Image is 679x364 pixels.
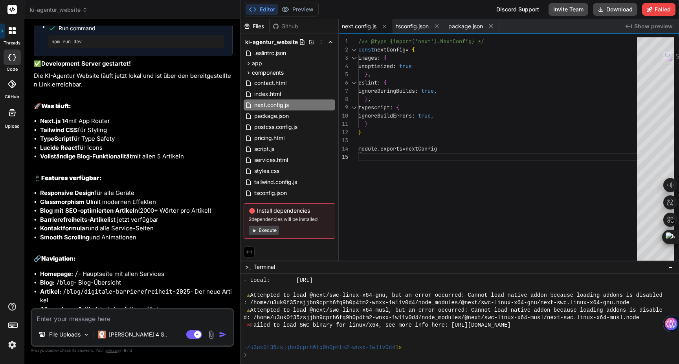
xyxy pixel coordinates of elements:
span: tsconfig.json [396,22,429,30]
pre: npm run dev [51,39,221,45]
span: package.json [253,111,290,121]
span: postcss.config.js [253,122,298,132]
li: und alle Service-Seiten [40,224,233,233]
li: - Hauptseite mit allen Services [40,270,233,279]
span: script.js [253,144,275,154]
span: true [421,87,434,94]
span: unoptimized [358,63,393,70]
span: ignoreDuringBuilds [358,87,415,94]
span: /** @type {import('next').NextConfig} */ [358,38,484,45]
li: für alle Geräte [40,189,233,198]
code: / [75,270,78,278]
span: ⚠ [247,307,250,314]
div: 8 [339,95,348,103]
div: 3 [339,54,348,62]
strong: Next.js 14 [40,117,68,125]
div: 4 [339,62,348,70]
li: mit App Router [40,117,233,126]
span: { [412,46,415,53]
span: = [402,145,406,152]
div: Click to collapse the range. [349,46,359,54]
span: : [377,54,380,61]
span: next.config.js [342,22,376,30]
span: const [358,46,374,53]
div: 6 [339,79,348,87]
span: , [368,71,371,78]
img: Claude 4 Sonnet [98,331,106,338]
div: 15 [339,153,348,161]
span: , [434,87,437,94]
strong: Blog: [40,279,55,286]
img: icon [219,331,227,338]
strong: Homepage: [40,270,73,278]
strong: Barrierefreiheits-Artikel [40,216,109,223]
div: 12 [339,128,348,136]
div: Discord Support [492,3,544,16]
div: Click to collapse the range. [349,79,359,87]
button: Editor [246,4,278,15]
button: Download [593,3,637,16]
strong: Glassmorphism UI [40,198,92,206]
span: Failed to load SWC binary for linux/x64, see more info here: [URL][DOMAIN_NAME] [250,322,511,329]
li: mit allen 5 Artikeln [40,152,233,161]
span: { [396,104,399,111]
span: } [358,129,362,136]
p: ✅ [34,59,233,68]
span: nextConfig [374,46,406,53]
span: next.config.js [253,100,290,110]
span: : [393,63,396,70]
span: : [415,87,418,94]
div: Files [240,22,269,30]
span: .eslintrc.json [253,48,287,58]
label: code [7,66,18,73]
li: für Icons [40,143,233,153]
strong: Tailwind CSS [40,126,78,134]
span: : /home/u3uk0f35zsjjbn9cprh6fq9h0p4tm2-wnxx-1w11v0d4/node_modules/@next/swc-linux-x64-gnu/next-sw... [244,299,629,307]
span: app [252,59,262,67]
span: nextConfig [406,145,437,152]
span: : [377,79,380,86]
span: components [252,69,284,77]
li: (2000+ Wörter pro Artikel) [40,206,233,215]
span: : [412,112,415,119]
button: − [667,261,674,273]
p: [PERSON_NAME] 4 S.. [109,331,167,338]
div: Click to collapse the range. [349,103,359,112]
span: , [368,96,371,103]
span: : [390,104,393,111]
li: für Styling [40,126,233,135]
span: index.html [253,89,282,99]
li: mit modernen Effekten [40,198,233,207]
span: = [406,46,409,53]
strong: Blog mit SEO-optimierten Artikeln [40,207,138,214]
p: Always double-check its answers. Your in Bind [31,347,234,354]
div: 1 [339,37,348,46]
span: 1s [395,344,402,351]
span: >_ [245,263,251,271]
label: Upload [5,123,20,130]
span: } [365,96,368,103]
span: } [365,71,368,78]
div: 2 [339,46,348,54]
span: ⨯ [247,322,250,329]
strong: TypeScript [40,135,72,142]
img: settings [6,338,19,351]
strong: Features verfügbar: [41,174,102,182]
span: true [399,63,412,70]
li: für Type Safety [40,134,233,143]
div: 14 [339,145,348,153]
strong: Smooth Scrolling [40,233,89,241]
span: contact.html [253,78,287,88]
span: Terminal [253,263,275,271]
h2: 📱 [34,174,233,183]
span: Attempted to load @next/swc-linux-x64-musl, but an error occurred: Cannot load native addon becau... [250,307,662,314]
span: d: /home/u3uk0f35zsjjbn9cprh6fq9h0p4tm2-wnxx-1w11v0d4/node_modules/@next/swc-linux-x64-musl/next-... [244,314,639,322]
li: - Blog-Übersicht [40,278,233,287]
div: 10 [339,112,348,120]
span: Attempted to load @next/swc-linux-x64-gnu, but an error occurred: Cannot load native addon becaus... [250,292,662,299]
span: ⚠ [247,292,250,299]
button: Execute [249,226,279,235]
span: , [431,112,434,119]
span: ki-agentur_website [30,6,88,14]
span: exports [380,145,402,152]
